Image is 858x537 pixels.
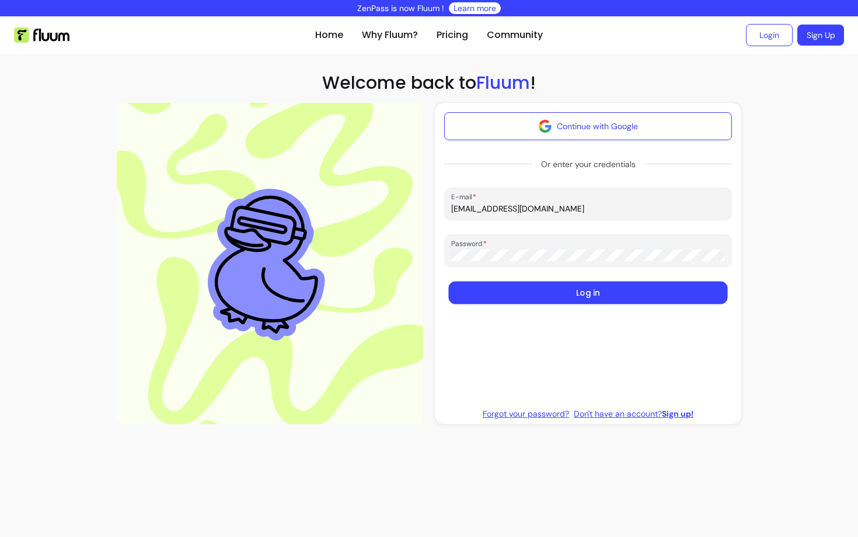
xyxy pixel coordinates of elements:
a: Why Fluum? [362,28,418,42]
button: Log in [448,282,727,304]
a: Sign Up [797,25,844,46]
a: Pricing [437,28,468,42]
button: Continue with Google [444,112,732,140]
input: E-mail [451,203,725,214]
p: ZenPass is now Fluum ! [357,2,444,14]
img: Fluum Logo [14,27,69,43]
label: E-mail [451,192,480,202]
img: avatar [538,119,552,133]
a: Login [746,24,793,46]
a: Home [315,28,343,42]
span: Fluum [476,70,530,95]
input: Password [451,250,725,261]
label: Password [451,238,491,248]
b: Sign up! [662,408,693,419]
span: Or enter your credentials [532,154,645,175]
img: Aesthetic image [197,179,342,348]
a: Community [487,28,543,42]
a: Learn more [454,2,496,14]
a: Forgot your password? [483,408,569,420]
a: Don't have an account?Sign up! [574,408,693,420]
